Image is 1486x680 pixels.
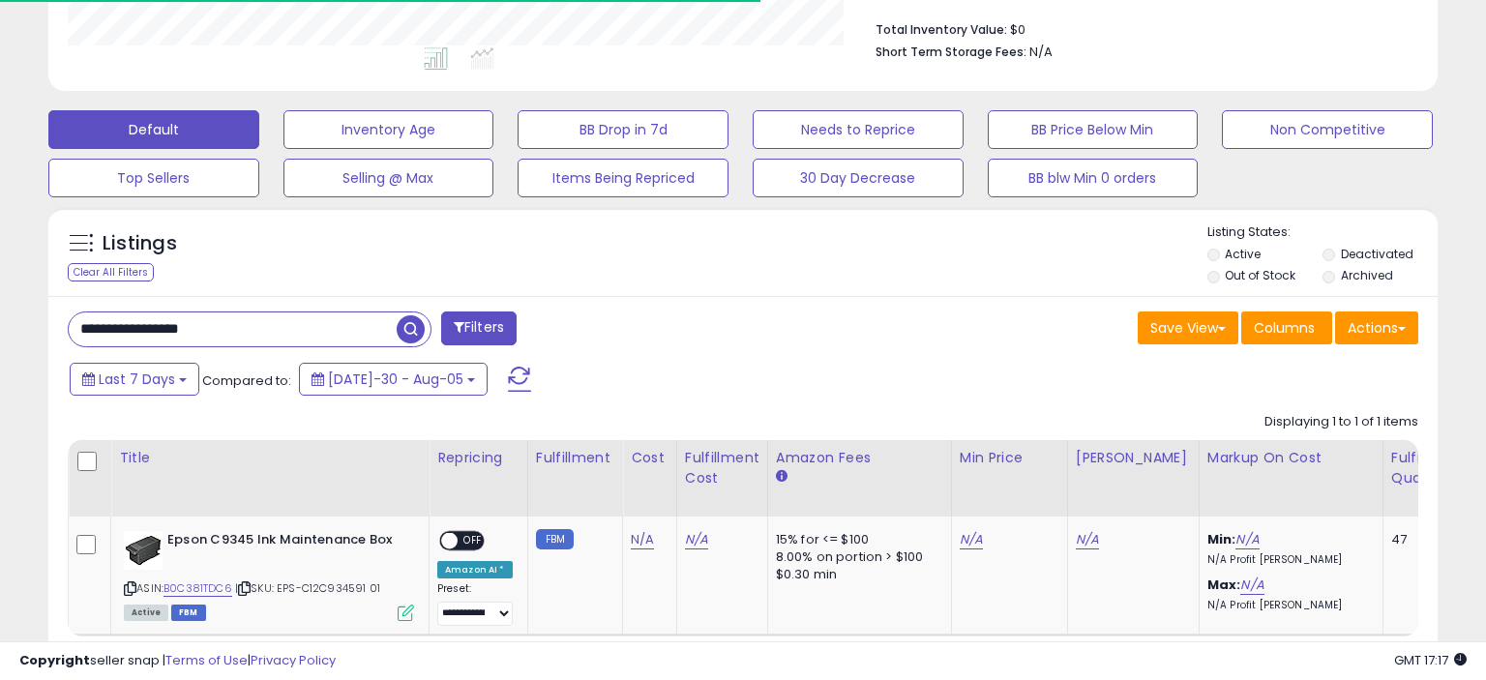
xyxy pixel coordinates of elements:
div: Amazon Fees [776,448,943,468]
button: 30 Day Decrease [753,159,964,197]
label: Archived [1341,267,1393,283]
a: N/A [1240,576,1263,595]
b: Max: [1207,576,1241,594]
h5: Listings [103,230,177,257]
a: B0C381TDC6 [163,580,232,597]
small: FBM [536,529,574,549]
span: FBM [171,605,206,621]
a: N/A [1235,530,1259,549]
span: OFF [458,533,489,549]
button: Selling @ Max [283,159,494,197]
button: Top Sellers [48,159,259,197]
button: Inventory Age [283,110,494,149]
div: Cost [631,448,669,468]
button: [DATE]-30 - Aug-05 [299,363,488,396]
button: Items Being Repriced [518,159,728,197]
span: Columns [1254,318,1315,338]
span: N/A [1029,43,1053,61]
div: 15% for <= $100 [776,531,936,548]
span: All listings currently available for purchase on Amazon [124,605,168,621]
p: Listing States: [1207,223,1439,242]
img: 31cTtKld3nL._SL40_.jpg [124,531,163,570]
div: Fulfillment [536,448,614,468]
div: Amazon AI * [437,561,513,578]
span: Compared to: [202,371,291,390]
div: [PERSON_NAME] [1076,448,1191,468]
span: 2025-08-14 17:17 GMT [1394,651,1467,669]
label: Out of Stock [1225,267,1295,283]
b: Total Inventory Value: [876,21,1007,38]
button: Default [48,110,259,149]
span: [DATE]-30 - Aug-05 [328,370,463,389]
span: | SKU: EPS-C12C934591 01 [235,580,380,596]
a: N/A [960,530,983,549]
div: seller snap | | [19,652,336,670]
div: Title [119,448,421,468]
button: Filters [441,311,517,345]
th: The percentage added to the cost of goods (COGS) that forms the calculator for Min & Max prices. [1199,440,1382,517]
small: Amazon Fees. [776,468,788,486]
span: Last 7 Days [99,370,175,389]
div: $0.30 min [776,566,936,583]
label: Active [1225,246,1261,262]
label: Deactivated [1341,246,1413,262]
button: Non Competitive [1222,110,1433,149]
a: N/A [1076,530,1099,549]
b: Short Term Storage Fees: [876,44,1026,60]
a: Terms of Use [165,651,248,669]
div: Fulfillable Quantity [1391,448,1458,488]
div: ASIN: [124,531,414,619]
li: $0 [876,16,1404,40]
div: 8.00% on portion > $100 [776,548,936,566]
a: N/A [685,530,708,549]
a: N/A [631,530,654,549]
div: Min Price [960,448,1059,468]
div: Repricing [437,448,520,468]
button: Save View [1138,311,1238,344]
button: BB Drop in 7d [518,110,728,149]
button: Actions [1335,311,1418,344]
div: Preset: [437,582,513,626]
b: Epson C9345 Ink Maintenance Box [167,531,402,554]
b: Min: [1207,530,1236,548]
div: Markup on Cost [1207,448,1375,468]
button: Last 7 Days [70,363,199,396]
a: Privacy Policy [251,651,336,669]
p: N/A Profit [PERSON_NAME] [1207,599,1368,612]
div: Clear All Filters [68,263,154,281]
strong: Copyright [19,651,90,669]
div: Fulfillment Cost [685,448,759,488]
p: N/A Profit [PERSON_NAME] [1207,553,1368,567]
button: BB blw Min 0 orders [988,159,1199,197]
button: BB Price Below Min [988,110,1199,149]
button: Needs to Reprice [753,110,964,149]
div: 47 [1391,531,1451,548]
button: Columns [1241,311,1332,344]
div: Displaying 1 to 1 of 1 items [1264,413,1418,431]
